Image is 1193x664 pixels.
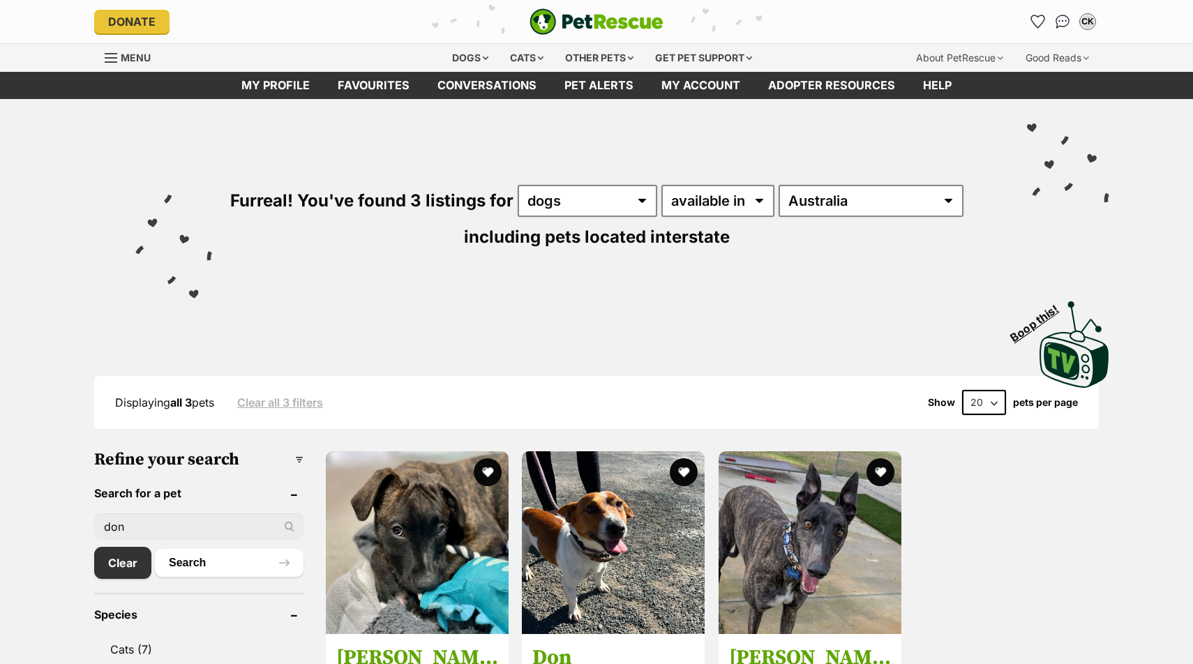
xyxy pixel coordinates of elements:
[94,450,303,469] h3: Refine your search
[170,395,192,409] strong: all 3
[442,44,498,72] div: Dogs
[909,72,966,99] a: Help
[754,72,909,99] a: Adopter resources
[530,8,663,35] img: logo-e224e6f780fb5917bec1dbf3a21bbac754714ae5b6737aabdf751b685950b380.svg
[227,72,324,99] a: My profile
[1013,397,1078,408] label: pets per page
[928,397,955,408] span: Show
[1051,10,1074,33] a: Conversations
[555,44,643,72] div: Other pets
[94,547,151,579] a: Clear
[237,396,323,409] a: Clear all 3 filters
[1076,10,1099,33] button: My account
[94,10,170,33] a: Donate
[94,608,303,621] header: Species
[105,44,160,69] a: Menu
[94,635,303,664] a: Cats (7)
[324,72,423,99] a: Favourites
[550,72,647,99] a: Pet alerts
[1026,10,1049,33] a: Favourites
[94,513,303,540] input: Toby
[530,8,663,35] a: PetRescue
[423,72,550,99] a: conversations
[1026,10,1099,33] ul: Account quick links
[1040,289,1109,391] a: Boop this!
[121,52,151,63] span: Menu
[866,458,894,486] button: favourite
[1040,301,1109,388] img: PetRescue TV logo
[115,395,214,409] span: Displaying pets
[94,487,303,499] header: Search for a pet
[1056,15,1070,29] img: chat-41dd97257d64d25036548639549fe6c8038ab92f7586957e7f3b1b290dea8141.svg
[647,72,754,99] a: My account
[230,190,513,211] span: Furreal! You've found 3 listings for
[670,458,698,486] button: favourite
[1016,44,1099,72] div: Good Reads
[464,227,730,247] span: including pets located interstate
[719,451,901,634] img: Donnie - Greyhound Dog
[522,451,705,634] img: Don - Jack Russell Terrier Dog
[500,44,553,72] div: Cats
[155,549,303,577] button: Search
[474,458,502,486] button: favourite
[645,44,762,72] div: Get pet support
[1081,15,1095,29] div: CK
[326,451,509,634] img: Donald - American Staffordshire Terrier Dog
[906,44,1013,72] div: About PetRescue
[1008,294,1072,344] span: Boop this!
